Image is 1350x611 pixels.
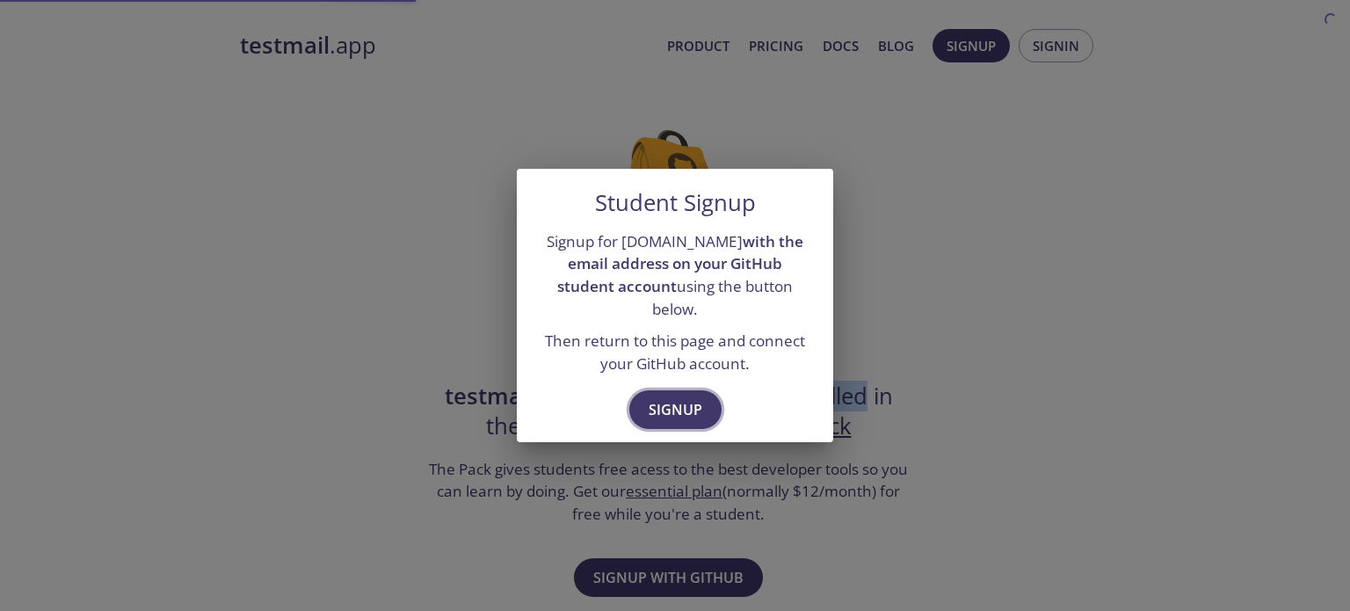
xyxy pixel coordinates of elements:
p: Then return to this page and connect your GitHub account. [538,330,812,375]
p: Signup for [DOMAIN_NAME] using the button below. [538,230,812,321]
strong: with the email address on your GitHub student account [557,231,803,296]
h5: Student Signup [595,190,756,216]
span: Signup [649,397,702,422]
button: Signup [629,390,722,429]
